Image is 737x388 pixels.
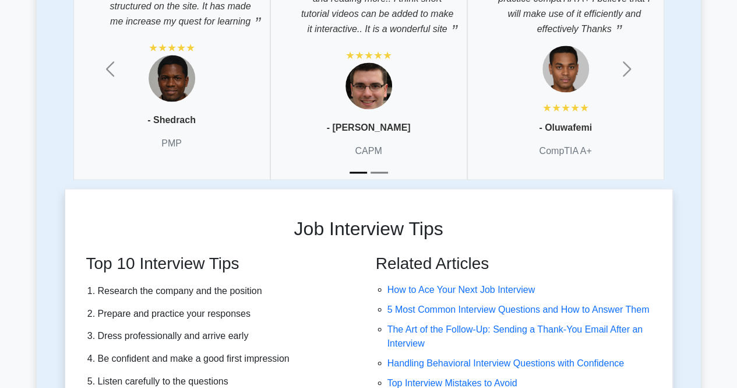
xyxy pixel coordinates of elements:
[98,282,355,299] li: Research the company and the position
[345,48,392,62] div: ★★★★★
[387,304,650,314] a: 5 Most Common Interview Questions and How to Answer Them
[539,144,591,158] p: CompTIA A+
[371,166,388,179] button: Slide 2
[86,253,355,273] h3: Top 10 Interview Tips
[350,166,367,179] button: Slide 1
[161,137,182,151] p: PMP
[345,62,392,109] img: Testimonial 1
[376,253,658,273] h3: Related Articles
[98,305,355,322] li: Prepare and practice your responses
[387,284,535,294] a: How to Ace Your Next Job Interview
[387,358,624,368] a: Handling Behavioral Interview Questions with Confidence
[149,41,195,55] div: ★★★★★
[539,121,592,135] p: - Oluwafemi
[542,46,589,92] img: Testimonial 1
[149,55,195,102] img: Testimonial 1
[542,101,589,115] div: ★★★★★
[147,113,196,127] p: - Shedrach
[98,327,355,344] li: Dress professionally and arrive early
[326,121,410,135] p: - [PERSON_NAME]
[387,324,643,348] a: The Art of the Follow-Up: Sending a Thank-You Email After an Interview
[355,144,382,158] p: CAPM
[387,377,517,387] a: Top Interview Mistakes to Avoid
[65,217,672,239] h2: Job Interview Tips
[98,350,355,367] li: Be confident and make a good first impression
